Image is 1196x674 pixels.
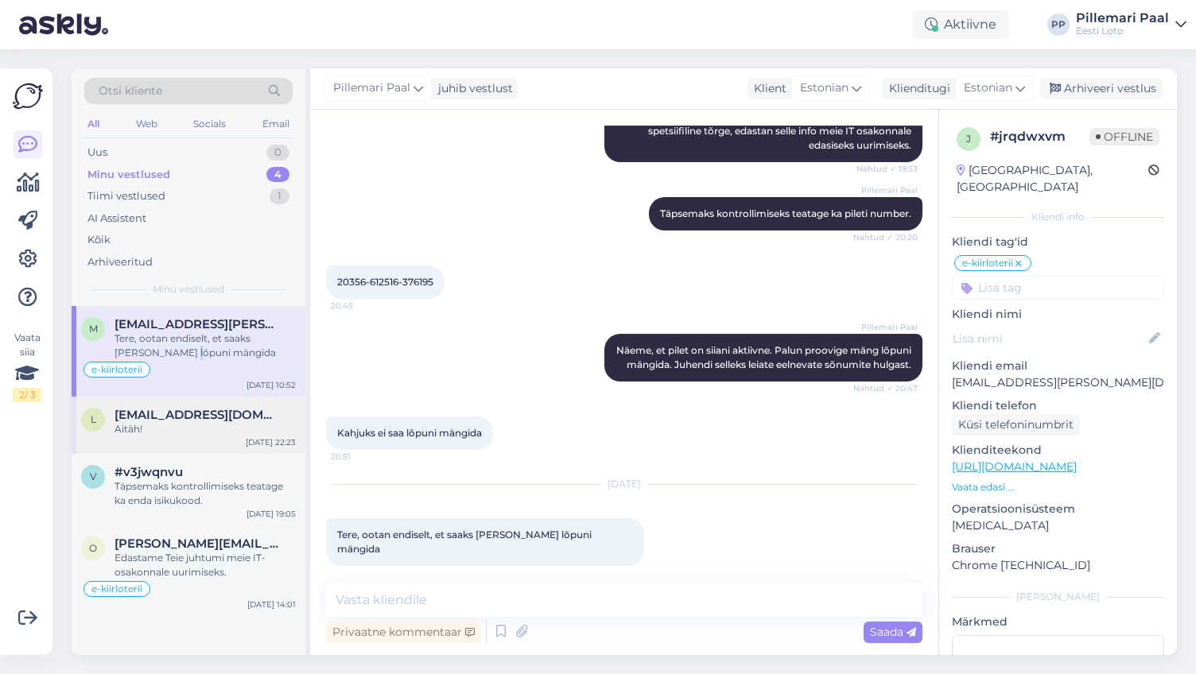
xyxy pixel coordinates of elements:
[853,382,918,394] span: Nähtud ✓ 20:47
[13,388,41,402] div: 2 / 3
[246,436,296,448] div: [DATE] 22:23
[115,331,296,360] div: Tere, ootan endiselt, et saaks [PERSON_NAME] lõpuni mängida
[115,422,296,436] div: Aitäh!
[99,83,162,99] span: Otsi kliente
[115,479,296,508] div: Täpsemaks kontrollimiseks teatage ka enda isikukood.
[13,331,41,402] div: Vaata siia
[856,163,918,175] span: Nähtud ✓ 19:33
[326,477,922,491] div: [DATE]
[87,167,170,183] div: Minu vestlused
[660,207,911,219] span: Täpsemaks kontrollimiseks teatage ka pileti number.
[962,258,1013,268] span: e-kiirloterii
[87,254,153,270] div: Arhiveeritud
[858,321,918,333] span: Pillemari Paal
[331,451,390,463] span: 20:51
[91,413,96,425] span: l
[800,79,848,97] span: Estonian
[84,114,103,134] div: All
[1047,14,1070,36] div: PP
[91,365,142,374] span: e-kiirloterii
[952,517,1164,534] p: [MEDICAL_DATA]
[432,80,513,97] div: juhib vestlust
[952,540,1164,557] p: Brauser
[883,80,950,97] div: Klienditugi
[853,231,918,243] span: Nähtud ✓ 20:20
[952,590,1164,604] div: [PERSON_NAME]
[266,167,289,183] div: 4
[259,114,293,134] div: Email
[952,557,1164,574] p: Chrome [TECHNICAL_ID]
[87,145,107,161] div: Uus
[952,234,1164,250] p: Kliendi tag'id
[952,442,1164,459] p: Klienditeekond
[247,379,296,391] div: [DATE] 10:52
[966,133,971,145] span: j
[952,414,1080,436] div: Küsi telefoninumbrit
[952,374,1164,391] p: [EMAIL_ADDRESS][PERSON_NAME][DOMAIN_NAME]
[1040,78,1163,99] div: Arhiveeri vestlus
[912,10,1009,39] div: Aktiivne
[247,508,296,520] div: [DATE] 19:05
[13,81,43,111] img: Askly Logo
[91,584,142,594] span: e-kiirloterii
[115,551,296,579] div: Edastame Teie juhtumi meie IT-osakonnale uurimiseks.
[747,80,786,97] div: Klient
[337,427,482,439] span: Kahjuks ei saa lõpuni mängida
[87,211,146,227] div: AI Assistent
[115,536,280,551] span: olga.kuznetsova1987@gmail.com
[957,162,1148,196] div: [GEOGRAPHIC_DATA], [GEOGRAPHIC_DATA]
[1076,12,1186,37] a: Pillemari PaalEesti Loto
[190,114,229,134] div: Socials
[952,459,1077,474] a: [URL][DOMAIN_NAME]
[326,622,481,643] div: Privaatne kommentaar
[1076,12,1169,25] div: Pillemari Paal
[952,614,1164,630] p: Märkmed
[952,210,1164,224] div: Kliendi info
[247,598,296,610] div: [DATE] 14:01
[952,501,1164,517] p: Operatsioonisüsteem
[616,344,914,370] span: Näeme, et pilet on siiani aktiivne. Palun proovige mäng lõpuni mängida. Juhendi selleks leiate ee...
[952,397,1164,414] p: Kliendi telefon
[990,127,1089,146] div: # jrqdwxvm
[115,317,280,331] span: merike.kari@gmail.com
[333,79,410,97] span: Pillemari Paal
[858,184,918,196] span: Pillemari Paal
[153,282,224,296] span: Minu vestlused
[337,529,594,555] span: Tere, ootan endiselt, et saaks [PERSON_NAME] lõpuni mängida
[89,323,98,335] span: m
[952,306,1164,323] p: Kliendi nimi
[270,188,289,204] div: 1
[870,625,916,639] span: Saada
[87,188,165,204] div: Tiimi vestlused
[953,330,1146,347] input: Lisa nimi
[1089,128,1159,145] span: Offline
[331,567,390,579] span: 10:52
[89,542,97,554] span: o
[115,408,280,422] span: liilija.tammoja@gmail.com
[952,276,1164,300] input: Lisa tag
[952,480,1164,494] p: Vaata edasi ...
[266,145,289,161] div: 0
[1076,25,1169,37] div: Eesti Loto
[115,465,183,479] span: #v3jwqnvu
[87,232,111,248] div: Kõik
[133,114,161,134] div: Web
[964,79,1012,97] span: Estonian
[952,358,1164,374] p: Kliendi email
[331,300,390,312] span: 20:45
[337,276,433,288] span: 20356-612516-376195
[90,471,96,482] span: v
